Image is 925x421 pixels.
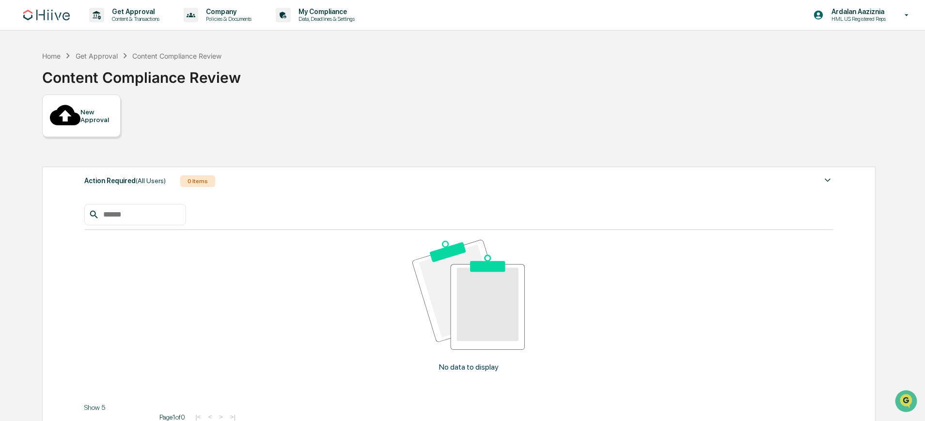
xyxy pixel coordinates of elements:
div: Show 5 [84,404,152,411]
button: >| [227,413,238,421]
img: 1746055101610-c473b297-6a78-478c-a979-82029cc54cd1 [10,74,27,92]
a: 🖐️Preclearance [6,118,66,136]
div: 🔎 [10,141,17,149]
p: Policies & Documents [198,16,256,22]
div: New Approval [80,108,113,124]
div: Start new chat [33,74,159,84]
p: Get Approval [104,8,164,16]
img: caret [822,174,833,186]
span: Page 1 of 0 [159,413,185,421]
span: (All Users) [136,177,166,185]
p: HML US Registered Reps [824,16,891,22]
button: Start new chat [165,77,176,89]
div: 🖐️ [10,123,17,131]
p: Company [198,8,256,16]
div: Content Compliance Review [132,52,221,60]
div: We're available if you need us! [33,84,123,92]
div: 🗄️ [70,123,78,131]
p: No data to display [439,362,499,372]
img: No data [412,240,525,349]
button: < [205,413,215,421]
span: Preclearance [19,122,63,132]
p: How can we help? [10,20,176,36]
button: > [216,413,226,421]
div: Content Compliance Review [42,61,241,86]
a: 🗄️Attestations [66,118,124,136]
a: 🔎Data Lookup [6,137,65,154]
div: Home [42,52,61,60]
p: Data, Deadlines & Settings [291,16,360,22]
span: Pylon [96,164,117,172]
div: Action Required [84,174,166,187]
p: Ardalan Aaziznia [824,8,891,16]
a: Powered byPylon [68,164,117,172]
span: Data Lookup [19,140,61,150]
iframe: Open customer support [894,389,920,415]
img: logo [23,10,70,20]
div: 0 Items [180,175,215,187]
div: Get Approval [76,52,118,60]
p: Content & Transactions [104,16,164,22]
span: Attestations [80,122,120,132]
p: My Compliance [291,8,360,16]
button: |< [192,413,204,421]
